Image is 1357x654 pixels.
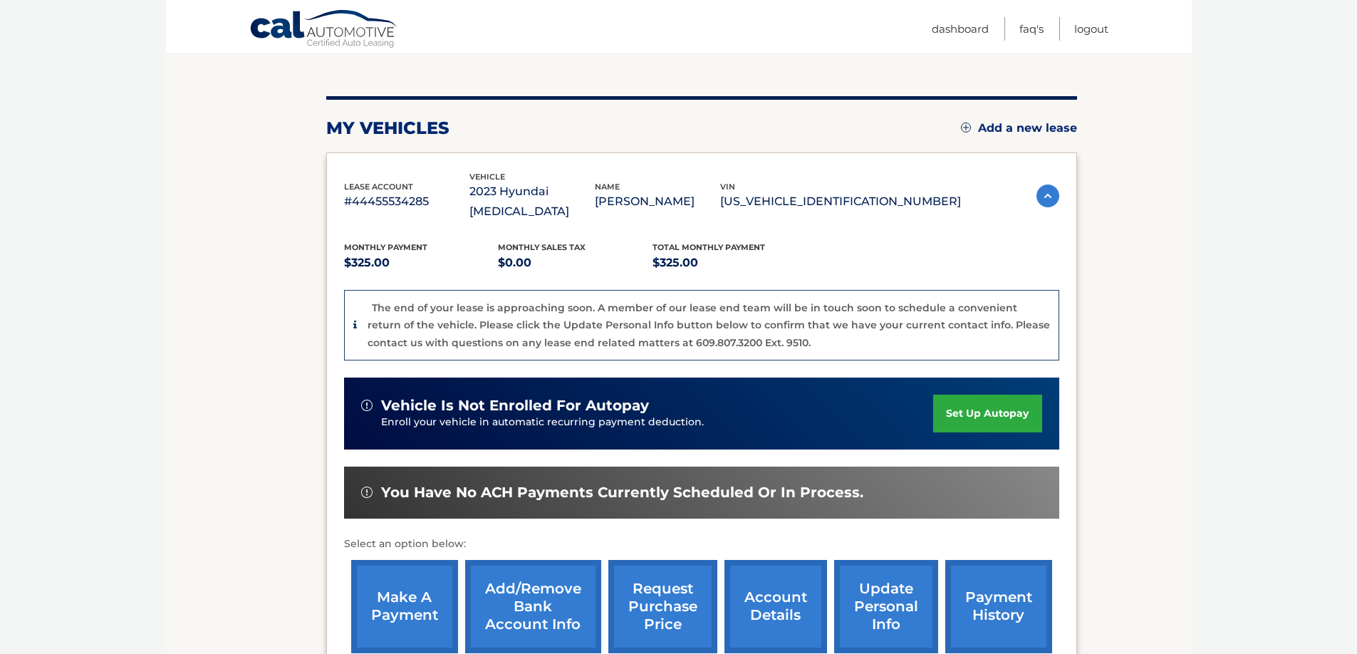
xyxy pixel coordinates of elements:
[498,242,586,252] span: Monthly sales Tax
[1036,185,1059,207] img: accordion-active.svg
[1019,17,1044,41] a: FAQ's
[595,192,720,212] p: [PERSON_NAME]
[720,192,961,212] p: [US_VEHICLE_IDENTIFICATION_NUMBER]
[961,123,971,133] img: add.svg
[1074,17,1108,41] a: Logout
[361,487,373,498] img: alert-white.svg
[381,484,863,502] span: You have no ACH payments currently scheduled or in process.
[834,560,938,653] a: update personal info
[249,9,399,51] a: Cal Automotive
[351,560,458,653] a: make a payment
[932,17,989,41] a: Dashboard
[961,121,1077,135] a: Add a new lease
[381,415,934,430] p: Enroll your vehicle in automatic recurring payment deduction.
[368,301,1050,349] p: The end of your lease is approaching soon. A member of our lease end team will be in touch soon t...
[344,536,1059,553] p: Select an option below:
[361,400,373,411] img: alert-white.svg
[652,253,807,273] p: $325.00
[608,560,717,653] a: request purchase price
[720,182,735,192] span: vin
[344,182,413,192] span: lease account
[945,560,1052,653] a: payment history
[933,395,1041,432] a: set up autopay
[498,253,652,273] p: $0.00
[469,172,505,182] span: vehicle
[344,253,499,273] p: $325.00
[724,560,827,653] a: account details
[344,192,469,212] p: #44455534285
[344,242,427,252] span: Monthly Payment
[381,397,649,415] span: vehicle is not enrolled for autopay
[595,182,620,192] span: name
[469,182,595,222] p: 2023 Hyundai [MEDICAL_DATA]
[465,560,601,653] a: Add/Remove bank account info
[326,118,449,139] h2: my vehicles
[652,242,765,252] span: Total Monthly Payment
